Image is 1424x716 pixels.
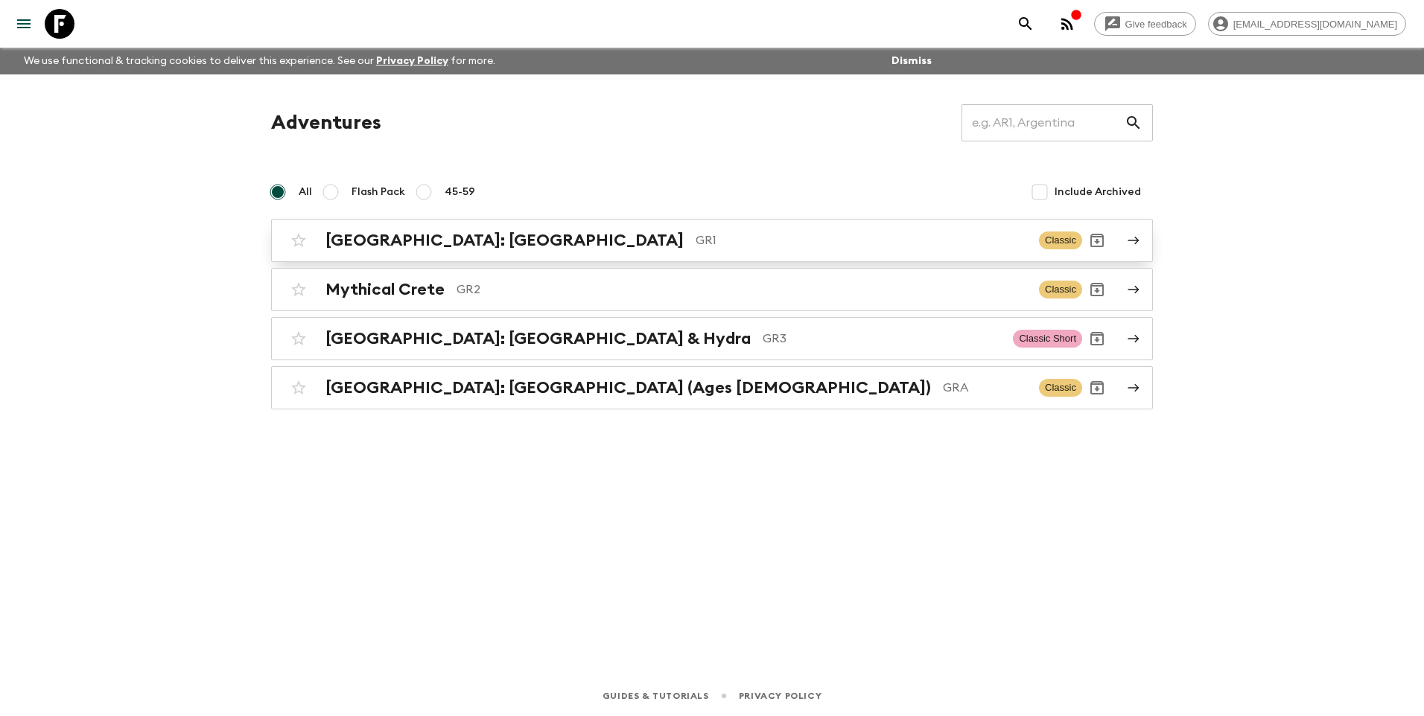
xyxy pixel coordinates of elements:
[603,688,709,704] a: Guides & Tutorials
[271,268,1153,311] a: Mythical CreteGR2ClassicArchive
[271,108,381,138] h1: Adventures
[1013,330,1082,348] span: Classic Short
[1208,12,1406,36] div: [EMAIL_ADDRESS][DOMAIN_NAME]
[888,51,935,71] button: Dismiss
[325,280,445,299] h2: Mythical Crete
[9,9,39,39] button: menu
[445,185,475,199] span: 45-59
[271,317,1153,360] a: [GEOGRAPHIC_DATA]: [GEOGRAPHIC_DATA] & HydraGR3Classic ShortArchive
[763,330,1001,348] p: GR3
[325,329,751,348] h2: [GEOGRAPHIC_DATA]: [GEOGRAPHIC_DATA] & Hydra
[299,185,312,199] span: All
[1039,231,1082,249] span: Classic
[352,185,405,199] span: Flash Pack
[1039,281,1082,298] span: Classic
[1094,12,1196,36] a: Give feedback
[1039,379,1082,397] span: Classic
[1225,19,1405,30] span: [EMAIL_ADDRESS][DOMAIN_NAME]
[1082,226,1112,255] button: Archive
[18,48,501,74] p: We use functional & tracking cookies to deliver this experience. See our for more.
[1082,275,1112,304] button: Archive
[1082,373,1112,403] button: Archive
[325,378,931,397] h2: [GEOGRAPHIC_DATA]: [GEOGRAPHIC_DATA] (Ages [DEMOGRAPHIC_DATA])
[739,688,821,704] a: Privacy Policy
[1117,19,1195,30] span: Give feedback
[271,366,1153,409] a: [GEOGRAPHIC_DATA]: [GEOGRAPHIC_DATA] (Ages [DEMOGRAPHIC_DATA])GRAClassicArchive
[961,102,1125,144] input: e.g. AR1, Argentina
[943,379,1027,397] p: GRA
[1011,9,1040,39] button: search adventures
[1055,185,1141,199] span: Include Archived
[457,281,1027,298] p: GR2
[325,231,684,250] h2: [GEOGRAPHIC_DATA]: [GEOGRAPHIC_DATA]
[271,219,1153,262] a: [GEOGRAPHIC_DATA]: [GEOGRAPHIC_DATA]GR1ClassicArchive
[376,56,448,66] a: Privacy Policy
[696,231,1027,249] p: GR1
[1082,324,1112,354] button: Archive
